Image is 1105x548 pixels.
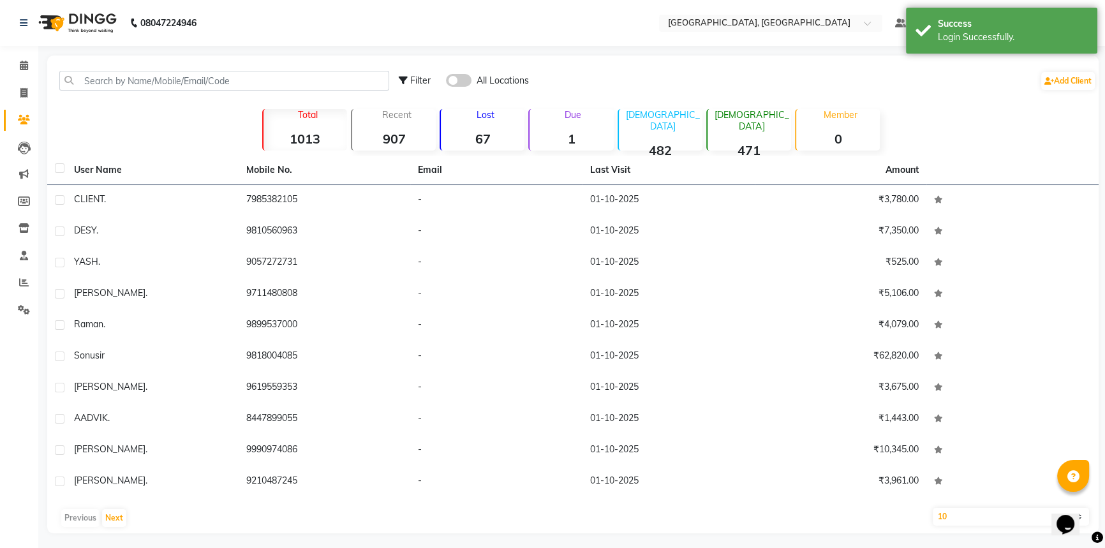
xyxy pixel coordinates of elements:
[410,216,582,248] td: -
[755,185,927,216] td: ₹3,780.00
[239,373,411,404] td: 9619559353
[582,466,755,498] td: 01-10-2025
[74,287,145,299] span: [PERSON_NAME]
[582,279,755,310] td: 01-10-2025
[755,373,927,404] td: ₹3,675.00
[410,404,582,435] td: -
[582,156,755,185] th: Last Visit
[239,185,411,216] td: 7985382105
[477,74,529,87] span: All Locations
[74,318,103,330] span: raman
[108,412,110,424] span: .
[582,435,755,466] td: 01-10-2025
[145,475,147,486] span: .
[755,279,927,310] td: ₹5,106.00
[102,509,126,527] button: Next
[239,341,411,373] td: 9818004085
[410,185,582,216] td: -
[74,193,104,205] span: CLIENT
[74,225,96,236] span: DESY
[708,142,791,158] strong: 471
[269,109,347,121] p: Total
[239,435,411,466] td: 9990974086
[446,109,524,121] p: Lost
[239,156,411,185] th: Mobile No.
[410,279,582,310] td: -
[98,256,100,267] span: .
[103,318,105,330] span: .
[410,373,582,404] td: -
[755,466,927,498] td: ₹3,961.00
[74,412,108,424] span: AADVIK
[74,256,98,267] span: YASH
[441,131,524,147] strong: 67
[755,435,927,466] td: ₹10,345.00
[145,287,147,299] span: .
[796,131,880,147] strong: 0
[145,443,147,455] span: .
[619,142,702,158] strong: 482
[582,341,755,373] td: 01-10-2025
[357,109,436,121] p: Recent
[410,310,582,341] td: -
[66,156,239,185] th: User Name
[713,109,791,132] p: [DEMOGRAPHIC_DATA]
[59,71,389,91] input: Search by Name/Mobile/Email/Code
[582,248,755,279] td: 01-10-2025
[582,185,755,216] td: 01-10-2025
[95,350,105,361] span: sir
[755,341,927,373] td: ₹62,820.00
[239,404,411,435] td: 8447899055
[582,373,755,404] td: 01-10-2025
[801,109,880,121] p: Member
[96,225,98,236] span: .
[145,381,147,392] span: .
[74,381,145,392] span: [PERSON_NAME]
[1051,497,1092,535] iframe: chat widget
[74,350,95,361] span: sonu
[410,75,431,86] span: Filter
[239,216,411,248] td: 9810560963
[410,466,582,498] td: -
[352,131,436,147] strong: 907
[1041,72,1095,90] a: Add Client
[74,475,145,486] span: [PERSON_NAME]
[104,193,106,205] span: .
[755,404,927,435] td: ₹1,443.00
[755,310,927,341] td: ₹4,079.00
[239,279,411,310] td: 9711480808
[582,404,755,435] td: 01-10-2025
[410,248,582,279] td: -
[410,341,582,373] td: -
[410,156,582,185] th: Email
[582,310,755,341] td: 01-10-2025
[530,131,613,147] strong: 1
[33,5,120,41] img: logo
[239,248,411,279] td: 9057272731
[532,109,613,121] p: Due
[239,310,411,341] td: 9899537000
[938,17,1088,31] div: Success
[410,435,582,466] td: -
[755,216,927,248] td: ₹7,350.00
[74,443,145,455] span: [PERSON_NAME]
[582,216,755,248] td: 01-10-2025
[878,156,926,184] th: Amount
[140,5,197,41] b: 08047224946
[938,31,1088,44] div: Login Successfully.
[755,248,927,279] td: ₹525.00
[263,131,347,147] strong: 1013
[624,109,702,132] p: [DEMOGRAPHIC_DATA]
[239,466,411,498] td: 9210487245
